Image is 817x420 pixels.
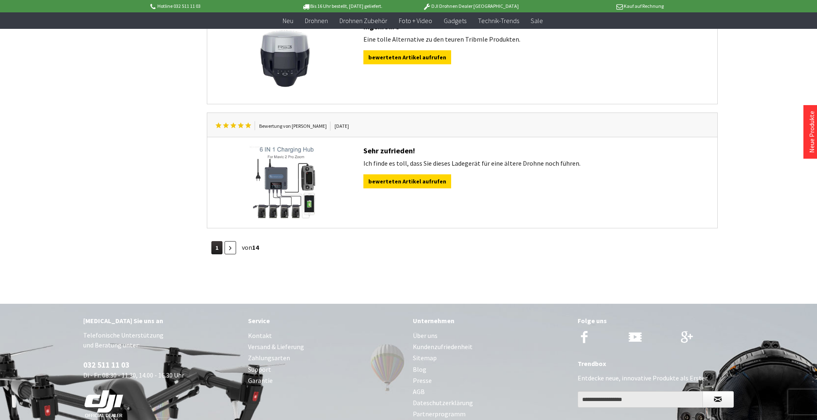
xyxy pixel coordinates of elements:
[305,16,328,25] span: Drohnen
[413,408,569,420] a: Partnerprogramm
[413,330,569,341] a: Über uns
[335,122,352,131] span: [DATE]
[478,16,519,25] span: Technik-Trends
[413,315,569,326] div: Unternehmen
[363,174,451,188] a: bewerteten Artikel aufrufen
[248,364,405,375] a: Support
[334,12,393,29] a: Drohnen Zubehör
[413,386,569,397] a: AGB
[248,21,330,96] img: Ingenieure
[83,360,129,370] a: 032 511 11 03
[444,16,466,25] span: Gadgets
[413,364,569,375] a: Blog
[363,158,709,168] p: Ich finde es toll, dass Sie dieses Ladegerät für eine ältere Drohne noch führen.
[259,122,330,131] span: Bewertung von [PERSON_NAME]
[413,352,569,364] a: Sitemap
[535,1,664,11] p: Kauf auf Rechnung
[406,1,535,11] p: DJI Drohnen Dealer [GEOGRAPHIC_DATA]
[283,16,293,25] span: Neu
[393,12,438,29] a: Foto + Video
[363,145,709,158] h2: Sehr zufrieden!
[578,391,703,408] input: Ihre E-Mail Adresse
[363,50,451,64] a: bewerteten Artikel aufrufen
[278,1,406,11] p: Bis 16 Uhr bestellt, [DATE] geliefert.
[277,12,299,29] a: Neu
[248,330,405,341] a: Kontakt
[248,375,405,386] a: Garantie
[83,315,240,326] div: [MEDICAL_DATA] Sie uns an
[578,315,734,326] div: Folge uns
[702,391,734,408] button: Newsletter abonnieren
[808,111,816,153] a: Neue Produkte
[438,12,472,29] a: Gadgets
[413,375,569,386] a: Presse
[531,16,543,25] span: Sale
[363,34,709,44] p: Eine tolle Alternative zu den teuren Tribmle Produkten.
[299,12,334,29] a: Drohnen
[211,241,222,254] a: 1
[525,12,549,29] a: Sale
[578,373,734,383] p: Entdecke neue, innovative Produkte als Erster.
[399,16,432,25] span: Foto + Video
[248,145,330,220] img: Sehr zufrieden!
[248,352,405,364] a: Zahlungsarten
[149,1,278,11] p: Hotline 032 511 11 03
[578,358,734,369] div: Trendbox
[413,397,569,408] a: Dateschutzerklärung
[339,16,387,25] span: Drohnen Zubehör
[252,243,259,251] strong: 14
[413,341,569,352] a: Kundenzufriedenheit
[472,12,525,29] a: Technik-Trends
[248,315,405,326] div: Service
[83,390,124,418] img: white-dji-schweiz-logo-official_140x140.png
[242,243,259,251] span: von
[248,341,405,352] a: Versand & Lieferung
